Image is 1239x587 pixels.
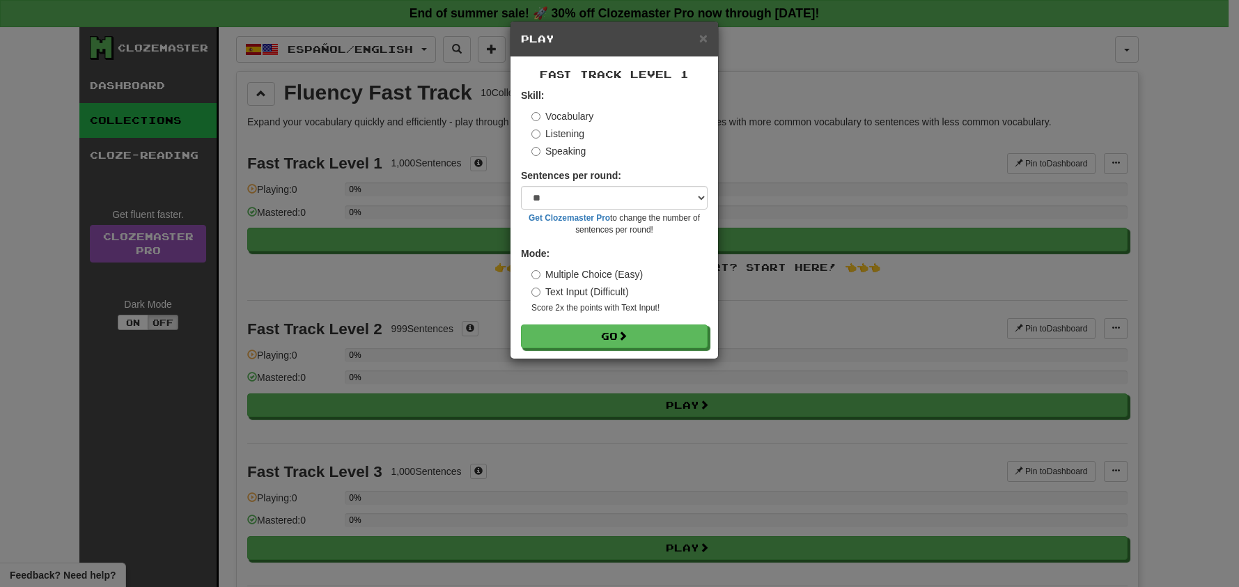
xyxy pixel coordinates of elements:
[521,32,708,46] h5: Play
[521,324,708,348] button: Go
[699,31,708,45] button: Close
[540,68,689,80] span: Fast Track Level 1
[531,270,540,279] input: Multiple Choice (Easy)
[521,90,544,101] strong: Skill:
[531,144,586,158] label: Speaking
[521,212,708,236] small: to change the number of sentences per round!
[531,112,540,121] input: Vocabulary
[521,169,621,182] label: Sentences per round:
[531,147,540,156] input: Speaking
[531,130,540,139] input: Listening
[531,285,629,299] label: Text Input (Difficult)
[531,109,593,123] label: Vocabulary
[531,267,643,281] label: Multiple Choice (Easy)
[531,302,708,314] small: Score 2x the points with Text Input !
[699,30,708,46] span: ×
[531,127,584,141] label: Listening
[521,248,550,259] strong: Mode:
[531,288,540,297] input: Text Input (Difficult)
[529,213,610,223] a: Get Clozemaster Pro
